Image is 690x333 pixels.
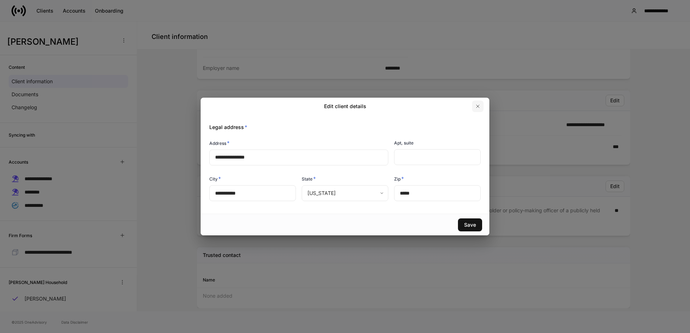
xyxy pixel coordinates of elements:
[324,103,366,110] h2: Edit client details
[302,175,316,182] h6: State
[394,139,414,146] h6: Apt, suite
[464,221,476,228] div: Save
[394,175,404,182] h6: Zip
[204,115,481,131] div: Legal address
[302,185,388,201] div: [US_STATE]
[209,175,221,182] h6: City
[458,218,482,231] button: Save
[209,139,230,147] h6: Address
